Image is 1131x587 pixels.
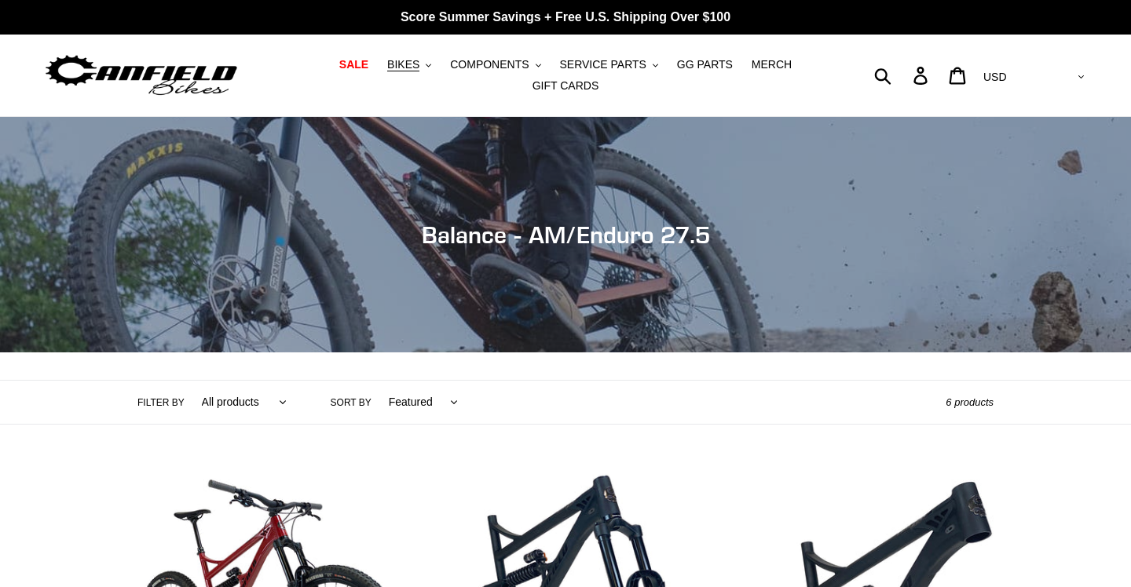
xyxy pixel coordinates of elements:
span: GG PARTS [677,58,733,71]
span: SERVICE PARTS [559,58,646,71]
span: MERCH [752,58,792,71]
input: Search [883,58,923,93]
button: COMPONENTS [442,54,548,75]
span: 6 products [946,396,994,408]
span: COMPONENTS [450,58,529,71]
span: Balance - AM/Enduro 27.5 [422,221,710,249]
a: GIFT CARDS [525,75,607,97]
span: GIFT CARDS [533,79,599,93]
span: BIKES [387,58,419,71]
button: BIKES [379,54,439,75]
label: Filter by [137,396,185,410]
a: GG PARTS [669,54,741,75]
a: SALE [331,54,376,75]
label: Sort by [331,396,372,410]
button: SERVICE PARTS [551,54,665,75]
a: MERCH [744,54,800,75]
span: SALE [339,58,368,71]
img: Canfield Bikes [43,51,240,100]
